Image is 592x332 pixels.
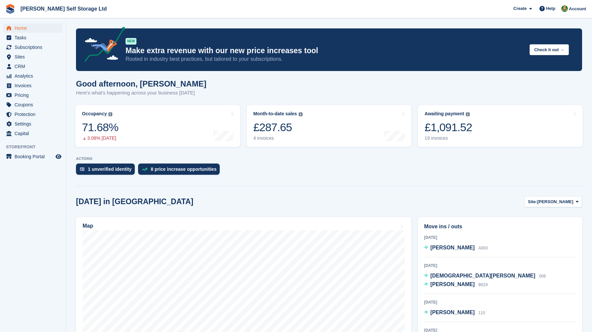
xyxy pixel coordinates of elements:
[6,144,66,150] span: Storefront
[76,89,206,97] p: Here's what's happening across your business [DATE]
[3,23,62,33] a: menu
[3,91,62,100] a: menu
[418,105,583,147] a: Awaiting payment £1,091.52 19 invoices
[424,244,488,252] a: [PERSON_NAME] A003
[546,5,555,12] span: Help
[88,166,131,172] div: 1 unverified identity
[425,111,464,117] div: Awaiting payment
[79,27,125,64] img: price-adjustments-announcement-icon-8257ccfd72463d97f412b2fc003d46551f7dbcb40ab6d574587a9cd5c0d94...
[18,3,109,14] a: [PERSON_NAME] Self Storage Ltd
[3,81,62,90] a: menu
[15,62,54,71] span: CRM
[478,282,488,287] span: B024
[151,166,216,172] div: 8 price increase opportunities
[76,164,138,178] a: 1 unverified identity
[424,309,485,317] a: [PERSON_NAME] 110
[3,110,62,119] a: menu
[530,44,569,55] button: Check it out →
[82,111,107,117] div: Occupancy
[15,152,54,161] span: Booking Portal
[83,223,93,229] h2: Map
[126,38,136,45] div: NEW
[15,129,54,138] span: Capital
[424,299,576,305] div: [DATE]
[3,129,62,138] a: menu
[15,52,54,61] span: Sites
[15,81,54,90] span: Invoices
[424,263,576,269] div: [DATE]
[15,110,54,119] span: Protection
[425,135,472,141] div: 19 invoices
[75,105,240,147] a: Occupancy 71.68% 3.08% [DATE]
[425,121,472,134] div: £1,091.52
[82,135,118,141] div: 3.08% [DATE]
[424,235,576,240] div: [DATE]
[466,112,470,116] img: icon-info-grey-7440780725fd019a000dd9b08b2336e03edf1995a4989e88bcd33f0948082b44.svg
[3,62,62,71] a: menu
[478,246,488,250] span: A003
[3,52,62,61] a: menu
[561,5,568,12] img: Joshua Wild
[126,55,524,63] p: Rooted in industry best practices, but tailored to your subscriptions.
[539,274,546,278] span: 009
[55,153,62,161] a: Preview store
[528,199,537,205] span: Site:
[3,152,62,161] a: menu
[3,100,62,109] a: menu
[537,199,573,205] span: [PERSON_NAME]
[3,119,62,129] a: menu
[3,43,62,52] a: menu
[138,164,223,178] a: 8 price increase opportunities
[424,272,546,280] a: [DEMOGRAPHIC_DATA][PERSON_NAME] 009
[15,71,54,81] span: Analytics
[430,310,475,315] span: [PERSON_NAME]
[478,311,485,315] span: 110
[424,280,488,289] a: [PERSON_NAME] B024
[430,281,475,287] span: [PERSON_NAME]
[108,112,112,116] img: icon-info-grey-7440780725fd019a000dd9b08b2336e03edf1995a4989e88bcd33f0948082b44.svg
[253,111,297,117] div: Month-to-date sales
[430,245,475,250] span: [PERSON_NAME]
[15,91,54,100] span: Pricing
[126,46,524,55] p: Make extra revenue with our new price increases tool
[15,100,54,109] span: Coupons
[15,119,54,129] span: Settings
[247,105,412,147] a: Month-to-date sales £287.65 4 invoices
[253,121,303,134] div: £287.65
[3,71,62,81] a: menu
[430,273,536,278] span: [DEMOGRAPHIC_DATA][PERSON_NAME]
[5,4,15,14] img: stora-icon-8386f47178a22dfd0bd8f6a31ec36ba5ce8667c1dd55bd0f319d3a0aa187defe.svg
[82,121,118,134] div: 71.68%
[513,5,527,12] span: Create
[569,6,586,12] span: Account
[15,23,54,33] span: Home
[15,43,54,52] span: Subscriptions
[76,79,206,88] h1: Good afternoon, [PERSON_NAME]
[142,168,147,171] img: price_increase_opportunities-93ffe204e8149a01c8c9dc8f82e8f89637d9d84a8eef4429ea346261dce0b2c0.svg
[80,167,85,171] img: verify_identity-adf6edd0f0f0b5bbfe63781bf79b02c33cf7c696d77639b501bdc392416b5a36.svg
[524,196,582,207] button: Site: [PERSON_NAME]
[15,33,54,42] span: Tasks
[253,135,303,141] div: 4 invoices
[299,112,303,116] img: icon-info-grey-7440780725fd019a000dd9b08b2336e03edf1995a4989e88bcd33f0948082b44.svg
[3,33,62,42] a: menu
[424,223,576,231] h2: Move ins / outs
[76,197,193,206] h2: [DATE] in [GEOGRAPHIC_DATA]
[76,157,582,161] p: ACTIONS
